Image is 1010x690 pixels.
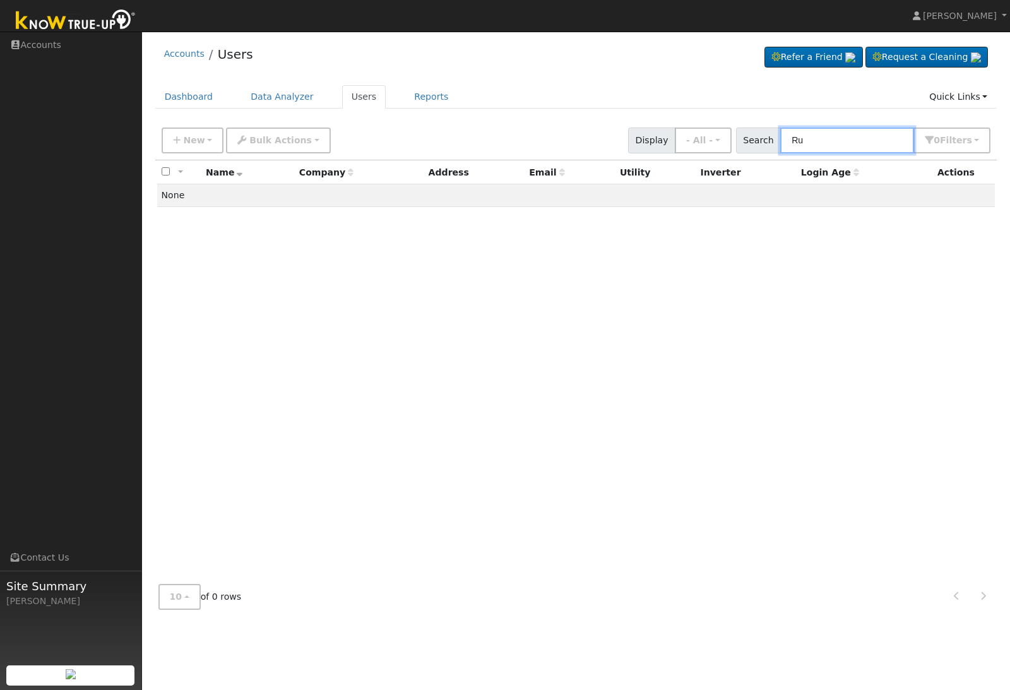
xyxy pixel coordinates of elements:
[170,592,182,602] span: 10
[966,135,971,145] span: s
[183,135,205,145] span: New
[780,128,914,153] input: Search
[801,167,859,177] span: Days since last login
[736,128,781,153] span: Search
[342,85,386,109] a: Users
[923,11,997,21] span: [PERSON_NAME]
[299,167,353,177] span: Company name
[162,128,224,153] button: New
[529,167,564,177] span: Email
[845,52,855,62] img: retrieve
[66,669,76,679] img: retrieve
[157,184,995,207] td: None
[6,578,135,595] span: Site Summary
[6,595,135,608] div: [PERSON_NAME]
[218,47,253,62] a: Users
[226,128,330,153] button: Bulk Actions
[158,584,242,610] span: of 0 rows
[940,135,972,145] span: Filter
[206,167,243,177] span: Name
[913,128,990,153] button: 0Filters
[164,49,205,59] a: Accounts
[764,47,863,68] a: Refer a Friend
[429,166,521,179] div: Address
[9,7,142,35] img: Know True-Up
[865,47,988,68] a: Request a Cleaning
[158,584,201,610] button: 10
[628,128,675,153] span: Display
[675,128,732,153] button: - All -
[405,85,458,109] a: Reports
[155,85,223,109] a: Dashboard
[937,166,990,179] div: Actions
[241,85,323,109] a: Data Analyzer
[620,166,691,179] div: Utility
[920,85,997,109] a: Quick Links
[971,52,981,62] img: retrieve
[249,135,312,145] span: Bulk Actions
[700,166,792,179] div: Inverter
